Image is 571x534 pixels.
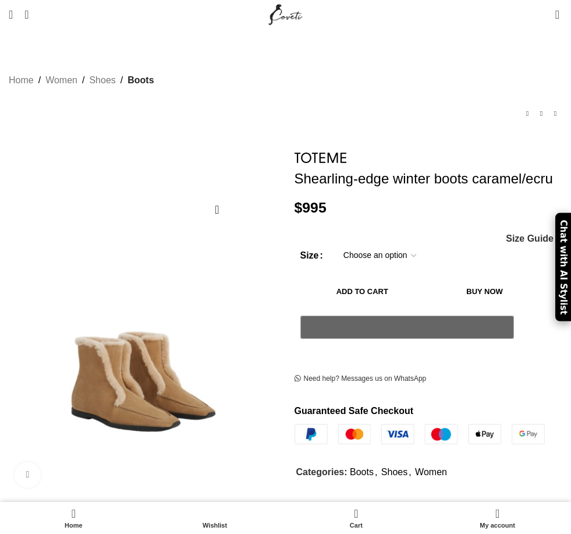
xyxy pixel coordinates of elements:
h1: Shearling-edge winter boots caramel/ecru [295,171,563,188]
span: , [375,465,377,480]
span: Cart [292,522,421,529]
button: Pay with GPay [300,316,514,339]
a: Home [3,505,144,531]
span: Categories: [296,467,347,477]
a: Home [9,73,34,88]
a: Next product [548,107,562,121]
bdi: 995 [295,200,327,215]
a: Search [19,3,34,26]
span: Home [9,522,139,529]
a: Women [415,467,447,477]
a: Need help? Messages us on WhatsApp [295,374,427,384]
span: $ [295,200,303,215]
span: 0 [355,505,364,514]
nav: Breadcrumb [9,73,154,88]
span: 0 [556,6,565,15]
iframe: Secure payment input frame [298,345,516,346]
span: Wishlist [150,522,280,529]
a: Previous product [520,107,534,121]
div: My wishlist [144,505,286,531]
a: Site logo [266,9,305,19]
a: Boots [350,467,374,477]
a: Women [45,73,77,88]
label: Size [300,248,323,263]
span: My account [432,522,562,529]
a: 0 Cart [286,505,427,531]
a: Boots [127,73,154,88]
a: Shoes [89,73,115,88]
a: Size Guide [505,234,554,243]
a: Open mobile menu [3,3,19,26]
strong: Guaranteed Safe Checkout [295,406,414,416]
button: Buy now [430,280,539,304]
a: 0 [549,3,565,26]
img: guaranteed-safe-checkout-bordered.j [295,424,545,444]
a: My account [427,505,568,531]
img: Toteme [295,153,347,163]
button: Add to cart [300,280,425,304]
div: My Wishlist [538,3,549,26]
span: , [409,465,411,480]
a: Shoes [381,467,407,477]
div: My cart [286,505,427,531]
a: Wishlist [144,505,286,531]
